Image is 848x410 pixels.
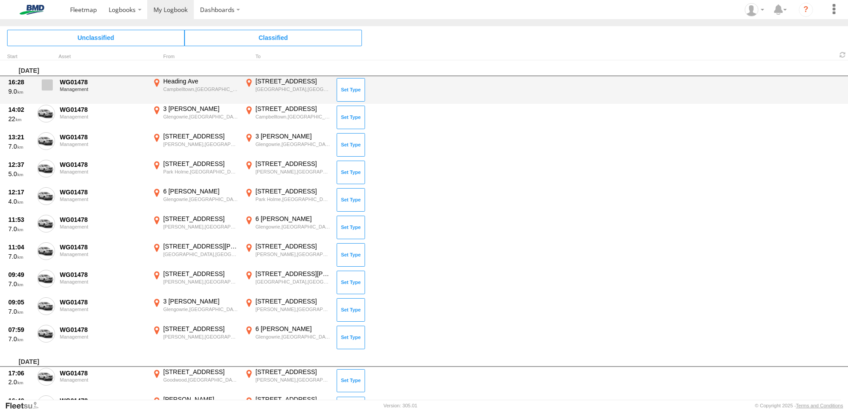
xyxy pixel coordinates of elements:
[337,161,365,184] button: Click to Set
[60,243,146,251] div: WG01478
[151,368,239,394] label: Click to View Event Location
[151,55,239,59] div: From
[337,326,365,349] button: Click to Set
[60,78,146,86] div: WG01478
[151,77,239,103] label: Click to View Event Location
[60,252,146,257] div: Management
[255,196,330,202] div: Park Holme,[GEOGRAPHIC_DATA]
[255,215,330,223] div: 6 [PERSON_NAME]
[8,106,32,114] div: 14:02
[8,252,32,260] div: 7.0
[163,132,238,140] div: [STREET_ADDRESS]
[163,270,238,278] div: [STREET_ADDRESS]
[337,243,365,266] button: Click to Set
[243,270,332,296] label: Click to View Event Location
[255,334,330,340] div: Glengowrie,[GEOGRAPHIC_DATA]
[60,397,146,405] div: WG01478
[255,368,330,376] div: [STREET_ADDRESS]
[60,169,146,174] div: Management
[337,188,365,211] button: Click to Set
[337,369,365,392] button: Click to Set
[8,87,32,95] div: 9.0
[185,30,362,46] span: Click to view Classified Trips
[7,30,185,46] span: Click to view Unclassified Trips
[8,133,32,141] div: 13:21
[163,297,238,305] div: 3 [PERSON_NAME]
[60,224,146,229] div: Management
[60,377,146,382] div: Management
[255,224,330,230] div: Glengowrie,[GEOGRAPHIC_DATA]
[8,170,32,178] div: 5.0
[60,369,146,377] div: WG01478
[255,105,330,113] div: [STREET_ADDRESS]
[8,78,32,86] div: 16:28
[8,216,32,224] div: 11:53
[8,142,32,150] div: 7.0
[60,216,146,224] div: WG01478
[243,368,332,394] label: Click to View Event Location
[60,106,146,114] div: WG01478
[243,132,332,158] label: Click to View Event Location
[60,114,146,119] div: Management
[255,306,330,312] div: [PERSON_NAME],[GEOGRAPHIC_DATA]
[799,3,813,17] i: ?
[163,114,238,120] div: Glengowrie,[GEOGRAPHIC_DATA]
[60,326,146,334] div: WG01478
[837,51,848,59] span: Refresh
[163,215,238,223] div: [STREET_ADDRESS]
[337,298,365,321] button: Click to Set
[8,307,32,315] div: 7.0
[243,325,332,351] label: Click to View Event Location
[60,188,146,196] div: WG01478
[255,86,330,92] div: [GEOGRAPHIC_DATA],[GEOGRAPHIC_DATA]
[255,297,330,305] div: [STREET_ADDRESS]
[8,115,32,123] div: 22
[163,224,238,230] div: [PERSON_NAME],[GEOGRAPHIC_DATA]
[8,378,32,386] div: 2.0
[8,271,32,279] div: 09:49
[60,298,146,306] div: WG01478
[337,133,365,156] button: Click to Set
[60,271,146,279] div: WG01478
[8,243,32,251] div: 11:04
[163,395,238,403] div: [PERSON_NAME]
[163,377,238,383] div: Goodwood,[GEOGRAPHIC_DATA]
[151,325,239,351] label: Click to View Event Location
[243,297,332,323] label: Click to View Event Location
[163,242,238,250] div: [STREET_ADDRESS][PERSON_NAME]
[163,169,238,175] div: Park Holme,[GEOGRAPHIC_DATA]
[60,334,146,339] div: Management
[60,279,146,284] div: Management
[9,5,55,15] img: bmd-logo.svg
[60,307,146,312] div: Management
[163,196,238,202] div: Glengowrie,[GEOGRAPHIC_DATA]
[796,403,843,408] a: Terms and Conditions
[151,132,239,158] label: Click to View Event Location
[255,141,330,147] div: Glengowrie,[GEOGRAPHIC_DATA]
[337,78,365,101] button: Click to Set
[8,326,32,334] div: 07:59
[255,279,330,285] div: [GEOGRAPHIC_DATA],[GEOGRAPHIC_DATA]
[60,142,146,147] div: Management
[151,187,239,213] label: Click to View Event Location
[163,325,238,333] div: [STREET_ADDRESS]
[255,187,330,195] div: [STREET_ADDRESS]
[163,187,238,195] div: 6 [PERSON_NAME]
[163,279,238,285] div: [PERSON_NAME],[GEOGRAPHIC_DATA]
[151,160,239,185] label: Click to View Event Location
[255,160,330,168] div: [STREET_ADDRESS]
[243,77,332,103] label: Click to View Event Location
[151,270,239,296] label: Click to View Event Location
[60,197,146,202] div: Management
[8,298,32,306] div: 09:05
[163,251,238,257] div: [GEOGRAPHIC_DATA],[GEOGRAPHIC_DATA]
[255,270,330,278] div: [STREET_ADDRESS][PERSON_NAME]
[8,188,32,196] div: 12:17
[8,369,32,377] div: 17:06
[255,325,330,333] div: 6 [PERSON_NAME]
[151,105,239,130] label: Click to View Event Location
[337,106,365,129] button: Click to Set
[151,297,239,323] label: Click to View Event Location
[243,242,332,268] label: Click to View Event Location
[151,242,239,268] label: Click to View Event Location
